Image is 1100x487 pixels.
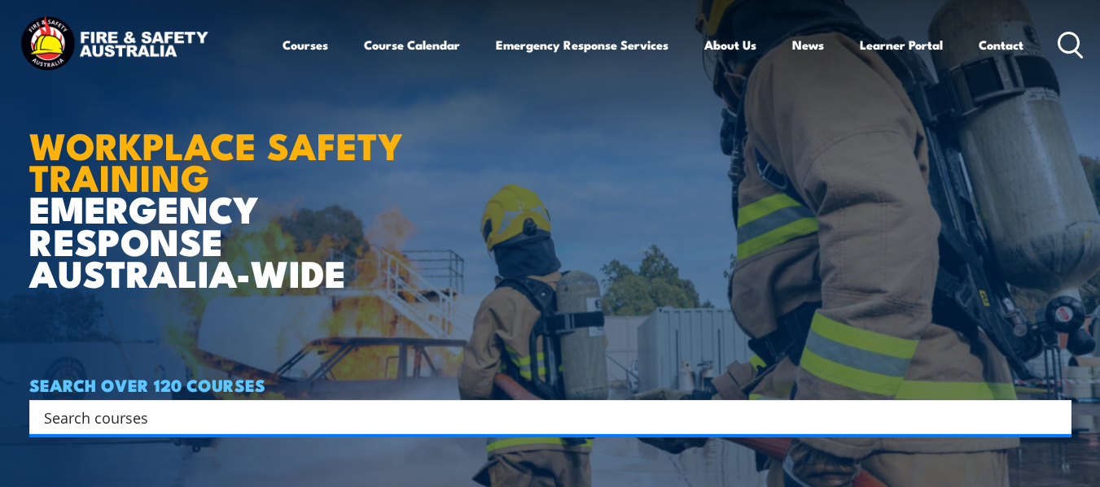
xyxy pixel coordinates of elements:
[29,88,427,288] h1: EMERGENCY RESPONSE AUSTRALIA-WIDE
[47,406,1039,428] form: Search form
[860,25,943,64] a: Learner Portal
[979,25,1023,64] a: Contact
[792,25,824,64] a: News
[1043,406,1066,428] button: Search magnifier button
[283,25,328,64] a: Courses
[29,116,403,204] strong: WORKPLACE SAFETY TRAINING
[44,405,1036,429] input: Search input
[704,25,756,64] a: About Us
[364,25,460,64] a: Course Calendar
[496,25,668,64] a: Emergency Response Services
[29,376,1072,394] h4: SEARCH OVER 120 COURSES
